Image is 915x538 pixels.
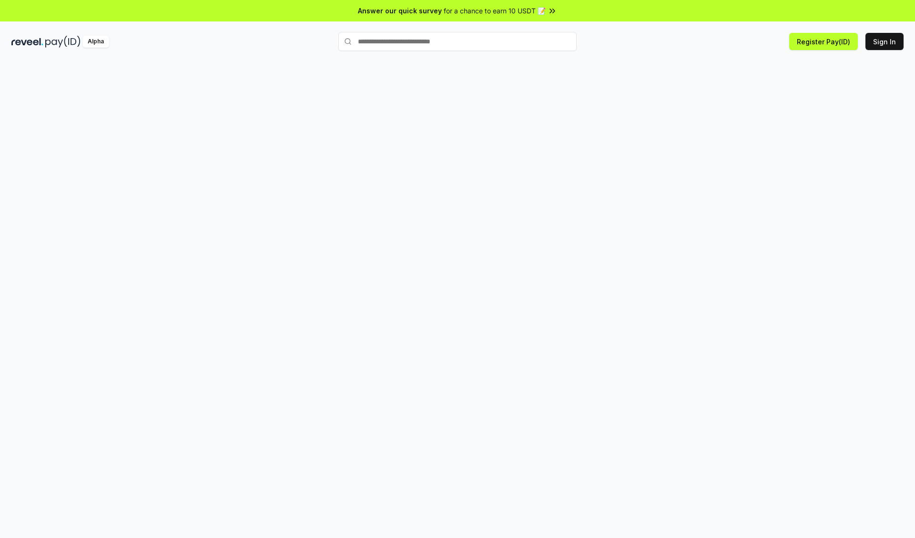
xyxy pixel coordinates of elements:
span: for a chance to earn 10 USDT 📝 [444,6,546,16]
img: reveel_dark [11,36,43,48]
span: Answer our quick survey [358,6,442,16]
img: pay_id [45,36,81,48]
div: Alpha [82,36,109,48]
button: Sign In [865,33,904,50]
button: Register Pay(ID) [789,33,858,50]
